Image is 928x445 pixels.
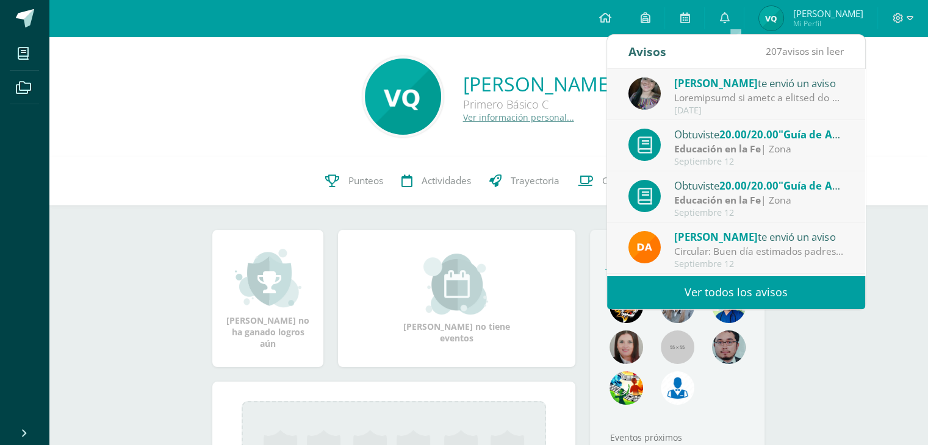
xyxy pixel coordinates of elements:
[793,18,863,29] span: Mi Perfil
[605,239,677,270] a: Maestros
[674,142,761,155] strong: Educación en la Fe
[316,157,392,205] a: Punteos
[235,247,301,308] img: achievement_small.png
[712,330,746,364] img: d0e54f245e8330cebada5b5b95708334.png
[607,276,865,309] a: Ver todos los avisos
[674,193,844,207] div: | Zona
[779,179,919,193] span: "Guía de Aprendizaje No. 2"
[719,179,779,193] span: 20.00/20.00
[793,7,863,20] span: [PERSON_NAME]
[610,330,643,364] img: 67c3d6f6ad1c930a517675cdc903f95f.png
[674,75,844,91] div: te envió un aviso
[463,97,615,112] div: Primero Básico C
[392,157,480,205] a: Actividades
[422,174,471,187] span: Actividades
[674,126,844,142] div: Obtuviste en
[602,174,645,187] span: Contactos
[674,142,844,156] div: | Zona
[766,44,782,58] span: 207
[674,76,758,90] span: [PERSON_NAME]
[759,6,783,30] img: dff889bbce91cf50085911cef77a5a39.png
[674,177,844,193] div: Obtuviste en
[365,59,441,135] img: 03ed901c3198cc753b6866a3604b20bd.png
[605,432,749,443] div: Eventos próximos
[511,174,559,187] span: Trayectoria
[779,127,919,141] span: "Guía de Aprendizaje No. 3"
[674,91,844,105] div: Publicación de notas y entrega de actividades pendientes – Primero Básico: Buenos días, estimados...
[674,193,761,207] strong: Educación en la Fe
[628,35,666,68] div: Avisos
[674,244,844,258] div: Circular: Buen día estimados padres de familia, por este medio les envío un cordial saludo. El mo...
[766,44,844,58] span: avisos sin leer
[674,105,844,116] div: [DATE]
[569,157,654,205] a: Contactos
[463,71,615,97] a: [PERSON_NAME]
[674,229,844,244] div: te envió un aviso
[674,259,844,269] div: Septiembre 12
[396,254,518,344] div: [PERSON_NAME] no tiene eventos
[348,174,383,187] span: Punteos
[674,157,844,167] div: Septiembre 12
[661,371,694,405] img: e63a902289343e96739d5c590eb21bcd.png
[423,254,490,315] img: event_small.png
[661,330,694,364] img: 55x55
[463,112,574,123] a: Ver información personal...
[719,127,779,141] span: 20.00/20.00
[674,230,758,244] span: [PERSON_NAME]
[628,77,661,110] img: 8322e32a4062cfa8b237c59eedf4f548.png
[674,208,844,218] div: Septiembre 12
[628,231,661,263] img: f9d34ca01e392badc01b6cd8c48cabbd.png
[225,247,311,349] div: [PERSON_NAME] no ha ganado logros aún
[480,157,569,205] a: Trayectoria
[610,371,643,405] img: a43eca2235894a1cc1b3d6ce2f11d98a.png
